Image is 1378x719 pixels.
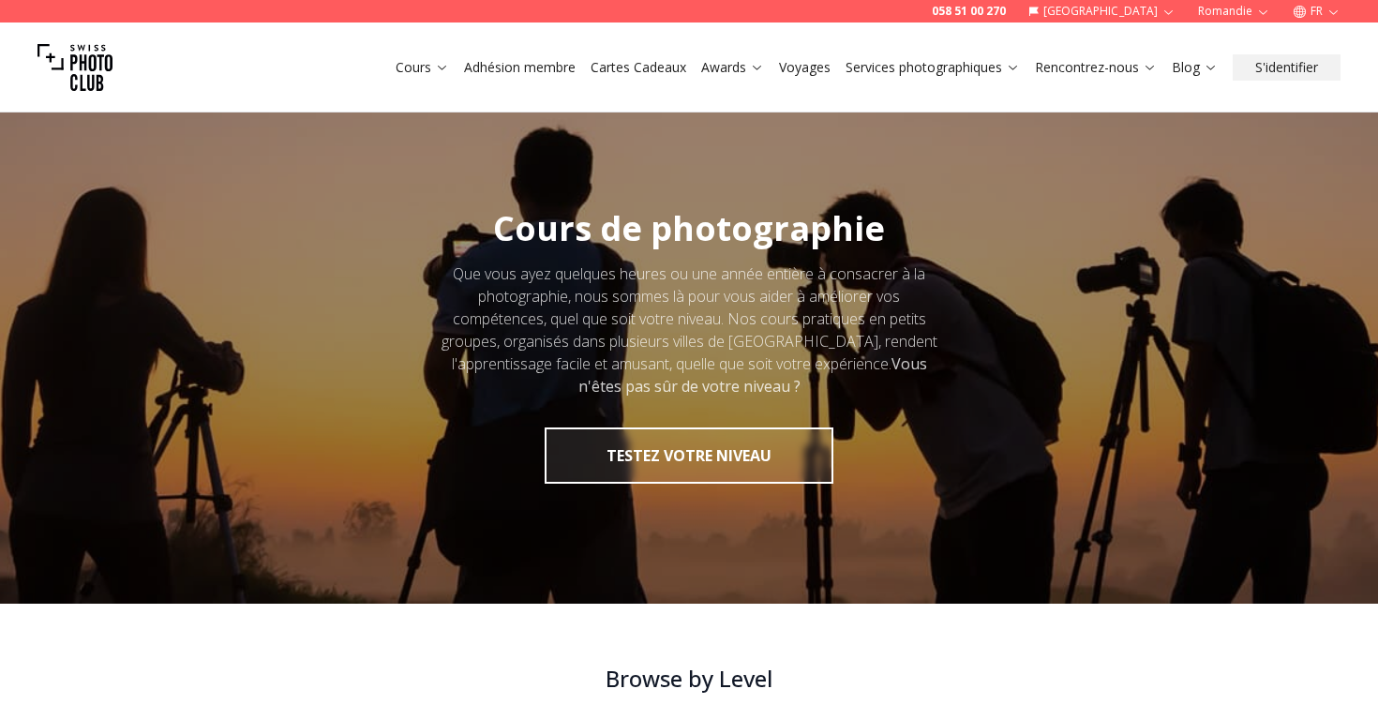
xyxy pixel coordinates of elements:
[779,58,831,77] a: Voyages
[1172,58,1218,77] a: Blog
[838,54,1027,81] button: Services photographiques
[846,58,1020,77] a: Services photographiques
[396,58,449,77] a: Cours
[224,664,1154,694] h3: Browse by Level
[583,54,694,81] button: Cartes Cadeaux
[591,58,686,77] a: Cartes Cadeaux
[434,262,944,397] div: Que vous ayez quelques heures ou une année entière à consacrer à la photographie, nous sommes là ...
[493,205,885,251] span: Cours de photographie
[545,427,833,484] button: TESTEZ VOTRE NIVEAU
[464,58,576,77] a: Adhésion membre
[771,54,838,81] button: Voyages
[1027,54,1164,81] button: Rencontrez-nous
[1035,58,1157,77] a: Rencontrez-nous
[37,30,112,105] img: Swiss photo club
[1233,54,1341,81] button: S'identifier
[694,54,771,81] button: Awards
[932,4,1006,19] a: 058 51 00 270
[701,58,764,77] a: Awards
[457,54,583,81] button: Adhésion membre
[1164,54,1225,81] button: Blog
[388,54,457,81] button: Cours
